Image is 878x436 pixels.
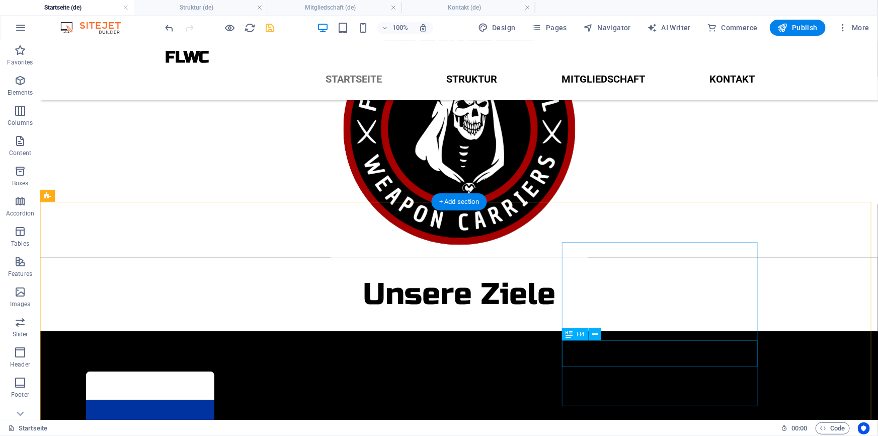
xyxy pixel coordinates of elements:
button: Usercentrics [858,422,870,434]
i: Reload page [245,22,256,34]
button: reload [244,22,256,34]
i: Save (Ctrl+S) [265,22,276,34]
span: Navigator [583,23,631,33]
span: More [838,23,869,33]
button: 100% [377,22,413,34]
button: Publish [770,20,826,36]
span: Commerce [707,23,758,33]
p: Images [10,300,31,308]
p: Header [10,360,30,369]
button: More [834,20,873,36]
span: H4 [577,331,585,337]
i: Undo: Delete elements (Ctrl+Z) [164,22,176,34]
h4: Struktur (de) [134,2,268,13]
p: Accordion [6,209,34,217]
span: Publish [778,23,818,33]
div: Design (Ctrl+Alt+Y) [474,20,520,36]
span: Pages [532,23,567,33]
h4: Mitgliedschaft (de) [268,2,402,13]
p: Elements [8,89,33,97]
button: AI Writer [643,20,695,36]
p: Features [8,270,32,278]
button: Design [474,20,520,36]
a: Click to cancel selection. Double-click to open Pages [8,422,47,434]
span: : [799,424,800,432]
span: Code [820,422,845,434]
p: Tables [11,240,29,248]
button: Code [816,422,850,434]
h6: Session time [781,422,808,434]
span: AI Writer [647,23,691,33]
span: Design [478,23,516,33]
button: Pages [528,20,571,36]
div: + Add section [431,193,487,210]
h4: Kontakt (de) [402,2,535,13]
p: Boxes [12,179,29,187]
button: Navigator [579,20,635,36]
button: save [264,22,276,34]
p: Content [9,149,31,157]
p: Footer [11,391,29,399]
button: undo [164,22,176,34]
span: 00 00 [791,422,807,434]
i: On resize automatically adjust zoom level to fit chosen device. [419,23,428,32]
p: Columns [8,119,33,127]
button: Commerce [703,20,762,36]
img: Editor Logo [58,22,133,34]
p: Slider [13,330,28,338]
p: Favorites [7,58,33,66]
h6: 100% [392,22,409,34]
